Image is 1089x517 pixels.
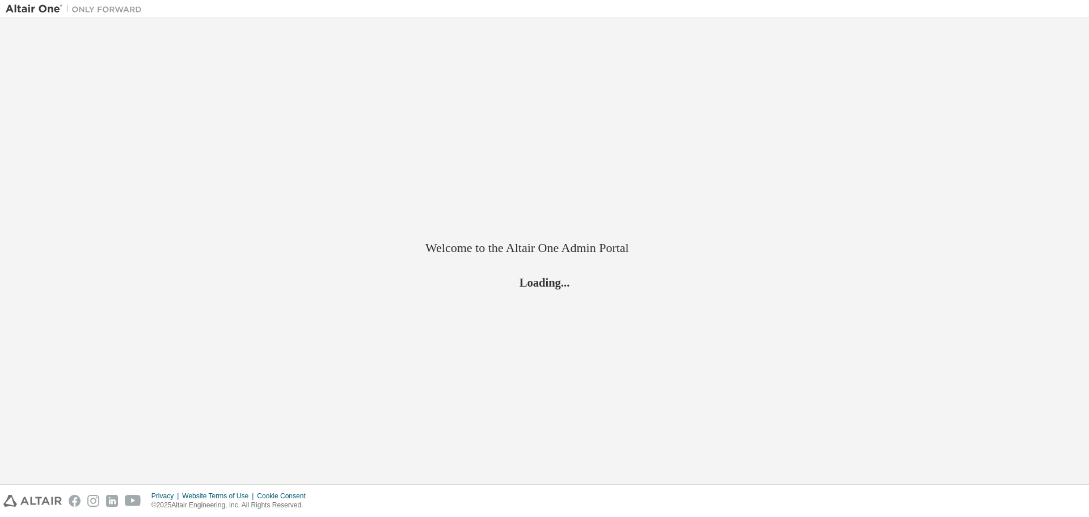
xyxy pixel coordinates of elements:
[69,495,81,507] img: facebook.svg
[87,495,99,507] img: instagram.svg
[182,491,257,501] div: Website Terms of Use
[151,491,182,501] div: Privacy
[425,240,664,256] h2: Welcome to the Altair One Admin Portal
[106,495,118,507] img: linkedin.svg
[151,501,313,510] p: © 2025 Altair Engineering, Inc. All Rights Reserved.
[3,495,62,507] img: altair_logo.svg
[125,495,141,507] img: youtube.svg
[425,275,664,289] h2: Loading...
[257,491,312,501] div: Cookie Consent
[6,3,147,15] img: Altair One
